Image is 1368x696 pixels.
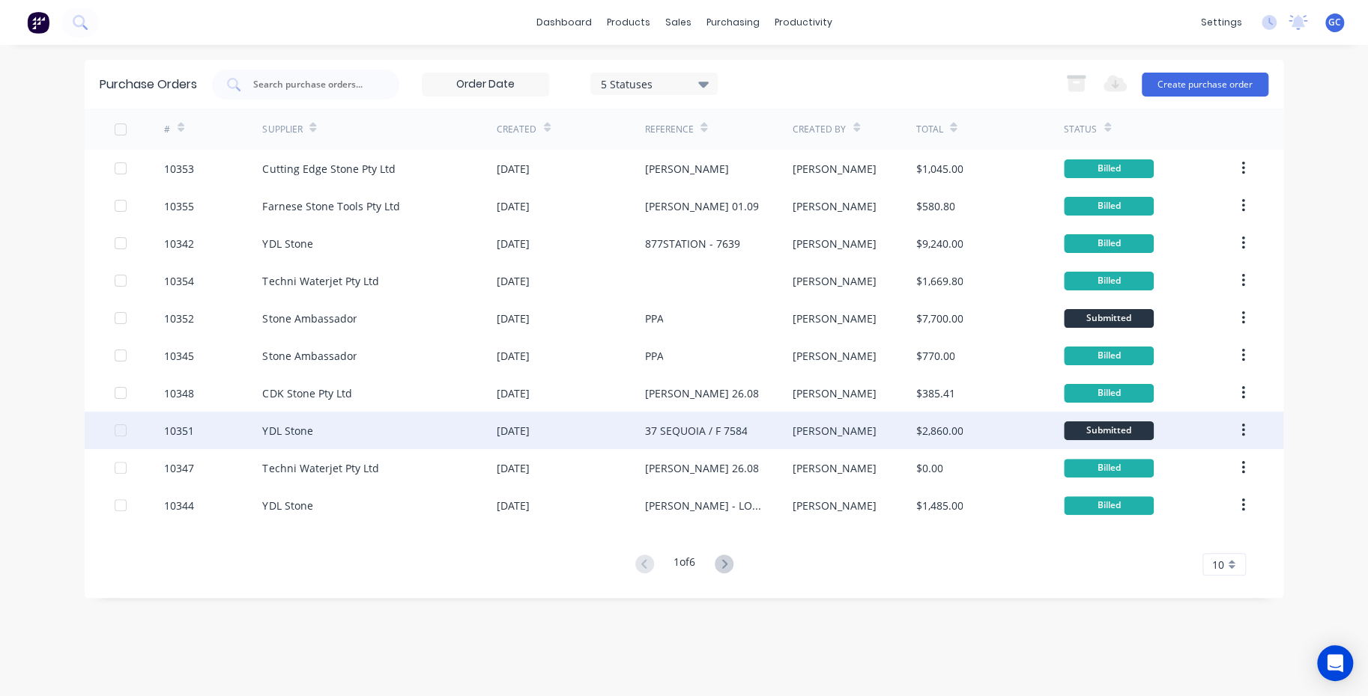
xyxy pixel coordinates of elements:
[658,11,699,34] div: sales
[599,11,658,34] div: products
[1064,384,1154,403] div: Billed
[497,311,530,326] div: [DATE]
[262,198,399,214] div: Farnese Stone Tools Pty Ltd
[1064,309,1154,328] div: Submitted
[1064,197,1154,216] div: Billed
[699,11,767,34] div: purchasing
[793,198,877,214] div: [PERSON_NAME]
[497,236,530,251] div: [DATE]
[793,311,877,326] div: [PERSON_NAME]
[252,77,376,92] input: Search purchase orders...
[497,198,530,214] div: [DATE]
[1193,11,1250,34] div: settings
[164,273,194,289] div: 10354
[915,161,963,177] div: $1,045.00
[915,460,942,476] div: $0.00
[423,73,548,96] input: Order Date
[793,273,877,289] div: [PERSON_NAME]
[915,198,954,214] div: $580.80
[644,161,728,177] div: [PERSON_NAME]
[793,498,877,513] div: [PERSON_NAME]
[915,236,963,251] div: $9,240.00
[497,423,530,439] div: [DATE]
[164,123,170,136] div: #
[915,348,954,364] div: $770.00
[164,348,194,364] div: 10345
[262,123,302,136] div: Supplier
[1317,645,1353,681] div: Open Intercom Messenger
[164,236,194,251] div: 10342
[767,11,840,34] div: productivity
[497,123,536,136] div: Created
[1064,234,1154,253] div: Billed
[793,236,877,251] div: [PERSON_NAME]
[262,236,312,251] div: YDL Stone
[1064,159,1154,178] div: Billed
[497,348,530,364] div: [DATE]
[262,161,395,177] div: Cutting Edge Stone Pty Ltd
[164,385,194,401] div: 10348
[644,385,758,401] div: [PERSON_NAME] 26.08
[262,348,357,364] div: Stone Ambassador
[164,198,194,214] div: 10355
[601,76,708,91] div: 5 Statuses
[915,498,963,513] div: $1,485.00
[164,498,194,513] div: 10344
[497,460,530,476] div: [DATE]
[915,123,942,136] div: Total
[644,198,758,214] div: [PERSON_NAME] 01.09
[164,161,194,177] div: 10353
[164,423,194,439] div: 10351
[1064,496,1154,515] div: Billed
[497,273,530,289] div: [DATE]
[674,554,695,576] div: 1 of 6
[100,76,197,94] div: Purchase Orders
[1212,557,1224,573] span: 10
[529,11,599,34] a: dashboard
[164,311,194,326] div: 10352
[262,423,312,439] div: YDL Stone
[1064,272,1154,290] div: Billed
[793,460,877,476] div: [PERSON_NAME]
[793,385,877,401] div: [PERSON_NAME]
[262,460,378,476] div: Techni Waterjet Pty Ltd
[1064,123,1097,136] div: Status
[27,11,49,34] img: Factory
[497,161,530,177] div: [DATE]
[644,423,747,439] div: 37 SEQUOIA / F 7584
[644,498,762,513] div: [PERSON_NAME] - LOT 34 & 35
[1064,421,1154,440] div: Submitted
[915,385,954,401] div: $385.41
[793,161,877,177] div: [PERSON_NAME]
[1328,16,1341,29] span: GC
[793,348,877,364] div: [PERSON_NAME]
[793,123,846,136] div: Created By
[262,498,312,513] div: YDL Stone
[262,273,378,289] div: Techni Waterjet Pty Ltd
[497,385,530,401] div: [DATE]
[915,273,963,289] div: $1,669.80
[1064,459,1154,477] div: Billed
[644,460,758,476] div: [PERSON_NAME] 26.08
[262,311,357,326] div: Stone Ambassador
[915,311,963,326] div: $7,700.00
[644,123,693,136] div: Reference
[497,498,530,513] div: [DATE]
[1064,347,1154,365] div: Billed
[915,423,963,439] div: $2,860.00
[644,236,739,251] div: 877STATION - 7639
[793,423,877,439] div: [PERSON_NAME]
[262,385,351,401] div: CDK Stone Pty Ltd
[644,311,663,326] div: PPA
[164,460,194,476] div: 10347
[644,348,663,364] div: PPA
[1142,73,1268,97] button: Create purchase order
